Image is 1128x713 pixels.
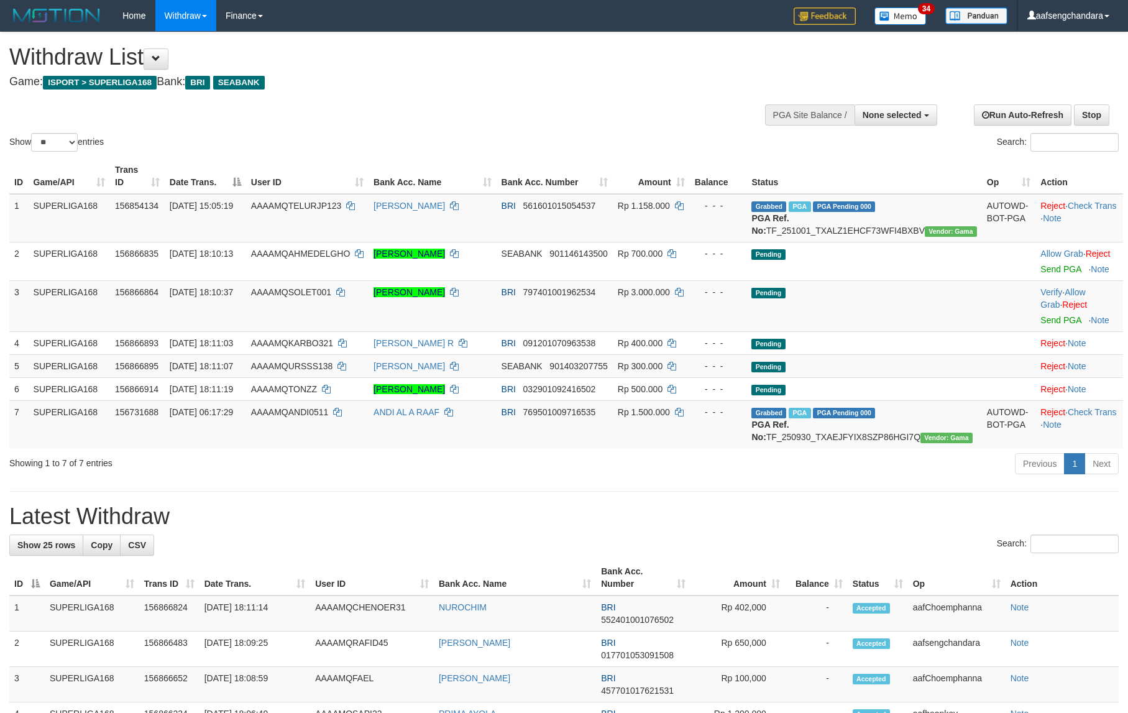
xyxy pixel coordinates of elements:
[601,602,615,612] span: BRI
[785,596,848,632] td: -
[690,632,785,667] td: Rp 650,000
[1030,535,1119,553] input: Search:
[170,249,233,259] span: [DATE] 18:10:13
[1084,453,1119,474] a: Next
[908,667,1006,702] td: aafChoemphanna
[29,280,110,331] td: SUPERLIGA168
[613,159,690,194] th: Amount: activate to sort column ascending
[9,331,29,354] td: 4
[502,249,543,259] span: SEABANK
[746,400,981,448] td: TF_250930_TXAEJFYIX8SZP86HGI7Q
[310,560,434,596] th: User ID: activate to sort column ascending
[1040,407,1065,417] a: Reject
[374,201,445,211] a: [PERSON_NAME]
[523,287,596,297] span: Copy 797401001962534 to clipboard
[502,201,516,211] span: BRI
[9,596,45,632] td: 1
[9,377,29,400] td: 6
[115,249,158,259] span: 156866835
[374,361,445,371] a: [PERSON_NAME]
[9,133,104,152] label: Show entries
[853,603,890,614] span: Accepted
[170,287,233,297] span: [DATE] 18:10:37
[596,560,690,596] th: Bank Acc. Number: activate to sort column ascending
[502,361,543,371] span: SEABANK
[9,354,29,377] td: 5
[746,159,981,194] th: Status
[1040,249,1085,259] span: ·
[765,104,855,126] div: PGA Site Balance /
[523,338,596,348] span: Copy 091201070963538 to clipboard
[618,287,670,297] span: Rp 3.000.000
[29,400,110,448] td: SUPERLIGA168
[695,360,742,372] div: - - -
[502,338,516,348] span: BRI
[9,76,740,88] h4: Game: Bank:
[139,596,199,632] td: 156866824
[1035,242,1123,280] td: ·
[45,632,139,667] td: SUPERLIGA168
[549,361,607,371] span: Copy 901403207755 to clipboard
[618,249,663,259] span: Rp 700.000
[45,596,139,632] td: SUPERLIGA168
[439,638,510,648] a: [PERSON_NAME]
[170,384,233,394] span: [DATE] 18:11:19
[9,400,29,448] td: 7
[9,159,29,194] th: ID
[982,159,1036,194] th: Op: activate to sort column ascending
[199,596,310,632] td: [DATE] 18:11:14
[695,247,742,260] div: - - -
[618,361,663,371] span: Rp 300.000
[251,384,317,394] span: AAAAMQTONZZ
[91,540,112,550] span: Copy
[251,338,333,348] span: AAAAMQKARBO321
[853,638,890,649] span: Accepted
[863,110,922,120] span: None selected
[1015,453,1065,474] a: Previous
[9,280,29,331] td: 3
[9,504,1119,529] h1: Latest Withdraw
[170,201,233,211] span: [DATE] 15:05:19
[251,249,350,259] span: AAAAMQAHMEDELGHO
[1086,249,1111,259] a: Reject
[925,226,977,237] span: Vendor URL: https://trx31.1velocity.biz
[434,560,596,596] th: Bank Acc. Name: activate to sort column ascending
[855,104,937,126] button: None selected
[1040,249,1083,259] a: Allow Grab
[1062,300,1087,310] a: Reject
[251,287,331,297] span: AAAAMQSOLET001
[1040,287,1085,310] span: ·
[115,407,158,417] span: 156731688
[1040,384,1065,394] a: Reject
[618,407,670,417] span: Rp 1.500.000
[251,361,333,371] span: AAAAMQURSSS138
[1030,133,1119,152] input: Search:
[1091,264,1109,274] a: Note
[690,560,785,596] th: Amount: activate to sort column ascending
[1040,264,1081,274] a: Send PGA
[848,560,908,596] th: Status: activate to sort column ascending
[1035,354,1123,377] td: ·
[120,535,154,556] a: CSV
[1035,377,1123,400] td: ·
[110,159,165,194] th: Trans ID: activate to sort column ascending
[9,632,45,667] td: 2
[618,201,670,211] span: Rp 1.158.000
[751,362,785,372] span: Pending
[751,408,786,418] span: Grabbed
[439,602,487,612] a: NUROCHIM
[523,407,596,417] span: Copy 769501009716535 to clipboard
[1035,159,1123,194] th: Action
[1043,213,1062,223] a: Note
[1040,287,1085,310] a: Allow Grab
[1040,361,1065,371] a: Reject
[310,667,434,702] td: AAAAMQFAEL
[1040,287,1062,297] a: Verify
[1068,201,1117,211] a: Check Trans
[1074,104,1109,126] a: Stop
[789,408,810,418] span: Marked by aafromsomean
[31,133,78,152] select: Showentries
[1068,407,1117,417] a: Check Trans
[83,535,121,556] a: Copy
[29,159,110,194] th: Game/API: activate to sort column ascending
